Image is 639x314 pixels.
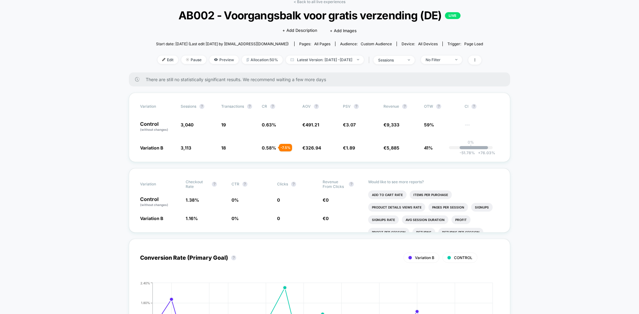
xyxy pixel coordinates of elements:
[186,179,209,189] span: Checkout Rate
[410,190,452,199] li: Items Per Purchase
[181,56,206,64] span: Pause
[368,215,399,224] li: Signups Rate
[305,145,321,150] span: 326.94
[436,104,441,109] button: ?
[232,216,239,221] span: 0 %
[330,28,357,33] span: + Add Images
[140,281,150,285] tspan: 2.40%
[140,216,163,221] span: Variation B
[354,104,359,109] button: ?
[415,255,434,260] span: Variation B
[277,182,288,186] span: Clicks
[221,122,226,127] span: 19
[426,57,451,62] div: No Filter
[212,182,217,187] button: ?
[231,255,236,260] button: ?
[282,27,317,34] span: + Add Description
[368,203,425,212] li: Product Details Views Rate
[455,59,457,60] img: end
[262,122,276,127] span: 0.63 %
[471,203,493,212] li: Signups
[383,145,399,150] span: €
[140,121,174,132] p: Control
[140,179,174,189] span: Variation
[156,42,289,46] span: Start date: [DATE] (Last edit [DATE] by [EMAIL_ADDRESS][DOMAIN_NAME])
[277,197,280,203] span: 0
[475,150,495,155] span: 76.03 %
[314,104,319,109] button: ?
[221,145,226,150] span: 18
[323,216,329,221] span: €
[323,179,346,189] span: Revenue From Clicks
[445,12,461,19] p: LIVE
[279,144,292,151] div: - 7.5 %
[305,122,319,127] span: 491.21
[424,104,458,109] span: OTW
[478,150,480,155] span: +
[140,104,174,109] span: Variation
[302,145,321,150] span: €
[343,145,355,150] span: €
[402,104,407,109] button: ?
[242,56,283,64] span: Allocation: 50%
[471,104,476,109] button: ?
[428,203,468,212] li: Pages Per Session
[343,122,356,127] span: €
[438,228,483,237] li: Returns Per Session
[262,104,267,109] span: CR
[346,122,356,127] span: 3.07
[424,122,434,127] span: 59%
[246,58,249,61] img: rebalance
[357,59,359,60] img: end
[242,182,247,187] button: ?
[146,77,498,82] span: There are still no statistically significant results. We recommend waiting a few more days
[454,255,472,260] span: CONTROL
[158,56,178,64] span: Edit
[387,122,399,127] span: 9,333
[378,58,403,62] div: sessions
[302,122,319,127] span: €
[286,56,364,64] span: Latest Version: [DATE] - [DATE]
[460,150,475,155] span: -51.78 %
[323,197,329,203] span: €
[173,9,467,22] span: AB002 - Voorgangsbalk voor gratis verzending (DE)
[232,197,239,203] span: 0 %
[468,140,474,145] p: 0%
[290,58,294,61] img: calendar
[221,104,244,109] span: Transactions
[349,182,354,187] button: ?
[277,216,280,221] span: 0
[397,42,442,46] span: Device:
[181,104,196,109] span: Sessions
[464,42,483,46] span: Page Load
[424,145,433,150] span: 41%
[447,42,483,46] div: Trigger:
[140,145,163,150] span: Variation B
[186,216,198,221] span: 1.16 %
[340,42,392,46] div: Audience:
[346,145,355,150] span: 1.89
[451,215,471,224] li: Profit
[181,145,191,150] span: 3,113
[326,197,329,203] span: 0
[367,56,373,65] span: |
[232,182,239,186] span: CTR
[470,145,471,149] p: |
[291,182,296,187] button: ?
[418,42,438,46] span: all devices
[368,190,407,199] li: Add To Cart Rate
[383,122,399,127] span: €
[186,197,199,203] span: 1.38 %
[247,104,252,109] button: ?
[402,215,448,224] li: Avg Session Duration
[181,122,193,127] span: 3,040
[140,197,179,207] p: Control
[326,216,329,221] span: 0
[140,128,168,131] span: (without changes)
[141,301,150,305] tspan: 1.80%
[465,104,499,109] span: CI
[299,42,330,46] div: Pages:
[262,145,276,150] span: 0.58 %
[412,228,435,237] li: Returns
[209,56,239,64] span: Preview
